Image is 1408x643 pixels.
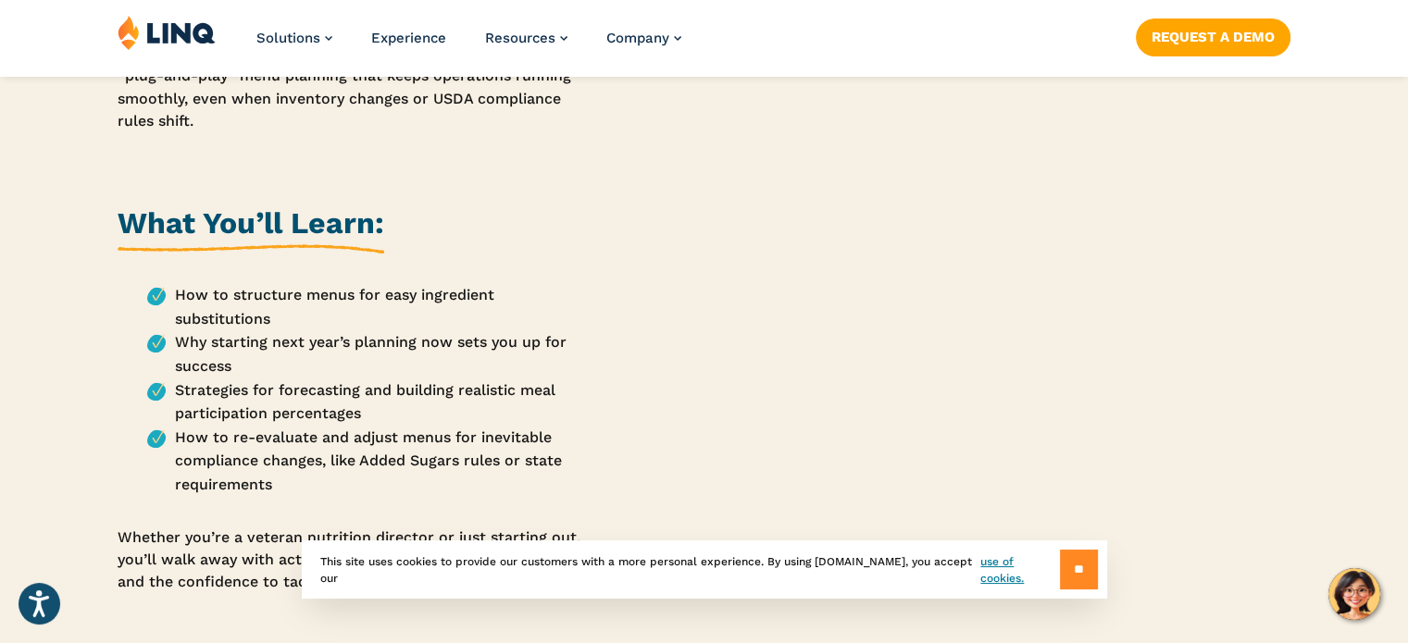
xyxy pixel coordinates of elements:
p: Whether you’re a veteran nutrition director or just starting out, you’ll walk away with actionabl... [118,526,586,594]
span: Resources [485,30,555,46]
img: LINQ | K‑12 Software [118,15,216,50]
li: How to re-evaluate and adjust menus for inevitable compliance changes, like Added Sugars rules or... [147,426,586,497]
a: Experience [371,30,446,46]
h2: What You’ll Learn: [118,203,384,253]
li: Why starting next year’s planning now sets you up for success [147,330,586,377]
a: Resources [485,30,567,46]
nav: Primary Navigation [256,15,681,76]
li: How to structure menus for easy ingredient substitutions [147,283,586,330]
nav: Button Navigation [1136,15,1290,56]
div: This site uses cookies to provide our customers with a more personal experience. By using [DOMAIN... [302,540,1107,599]
span: Solutions [256,30,320,46]
button: Hello, have a question? Let’s chat. [1328,568,1380,620]
li: Strategies for forecasting and building realistic meal participation percentages [147,378,586,426]
span: Company [606,30,669,46]
a: Company [606,30,681,46]
a: Solutions [256,30,332,46]
a: Request a Demo [1136,19,1290,56]
a: use of cookies. [980,553,1059,587]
